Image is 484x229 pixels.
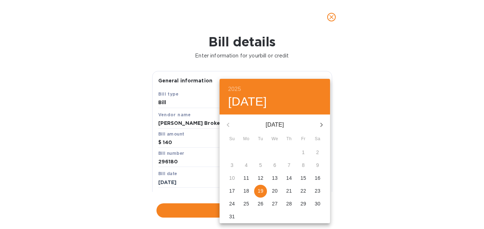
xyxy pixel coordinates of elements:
button: 23 [311,185,324,198]
button: 11 [240,172,253,185]
p: 13 [272,174,278,182]
button: 27 [268,198,281,210]
button: 16 [311,172,324,185]
p: 17 [229,187,235,194]
p: 18 [243,187,249,194]
span: Mo [240,136,253,143]
p: 25 [243,200,249,207]
button: [DATE] [228,94,267,109]
button: 17 [226,185,238,198]
p: 30 [315,200,320,207]
p: 29 [300,200,306,207]
p: [DATE] [237,121,313,129]
button: 25 [240,198,253,210]
button: 12 [254,172,267,185]
p: 26 [258,200,263,207]
span: Th [283,136,295,143]
p: 15 [300,174,306,182]
p: 16 [315,174,320,182]
button: 21 [283,185,295,198]
button: 14 [283,172,295,185]
p: 28 [286,200,292,207]
p: 21 [286,187,292,194]
button: 19 [254,185,267,198]
span: Fr [297,136,310,143]
button: 29 [297,198,310,210]
button: 18 [240,185,253,198]
p: 20 [272,187,278,194]
button: 31 [226,210,238,223]
button: 30 [311,198,324,210]
span: Su [226,136,238,143]
span: Tu [254,136,267,143]
p: 31 [229,213,235,220]
button: 24 [226,198,238,210]
span: Sa [311,136,324,143]
p: 22 [300,187,306,194]
button: 22 [297,185,310,198]
button: 26 [254,198,267,210]
button: 28 [283,198,295,210]
p: 19 [258,187,263,194]
p: 14 [286,174,292,182]
button: 13 [268,172,281,185]
button: 20 [268,185,281,198]
button: 15 [297,172,310,185]
p: 24 [229,200,235,207]
p: 11 [243,174,249,182]
button: 2025 [228,84,241,94]
span: We [268,136,281,143]
p: 12 [258,174,263,182]
p: 27 [272,200,278,207]
p: 23 [315,187,320,194]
